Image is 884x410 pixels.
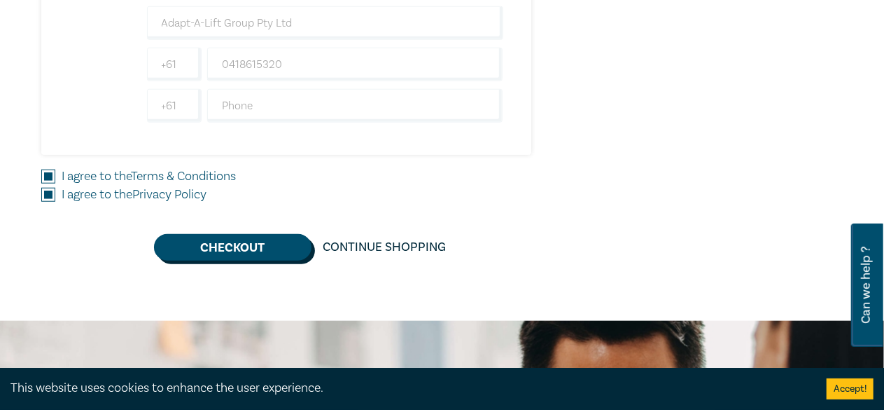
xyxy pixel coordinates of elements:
input: +61 [147,89,202,123]
span: Can we help ? [860,232,873,339]
button: Accept cookies [827,378,874,399]
a: Continue Shopping [311,234,457,261]
div: This website uses cookies to enhance the user experience. [10,379,806,397]
a: Terms & Conditions [132,168,237,184]
button: Checkout [154,234,311,261]
input: +61 [147,48,202,81]
input: Company [147,6,503,40]
input: Mobile* [207,48,503,81]
a: Privacy Policy [133,186,207,203]
label: I agree to the [62,186,207,204]
label: I agree to the [62,168,237,186]
input: Phone [207,89,503,123]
